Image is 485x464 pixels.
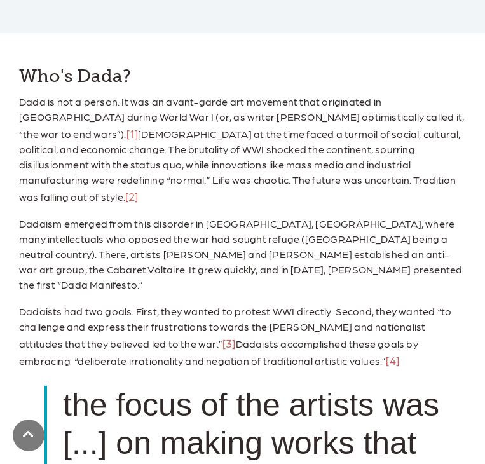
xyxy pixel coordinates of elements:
p: Dadaists had two goals. First, they wanted to protest WWI directly. Second, they wanted “to chall... [19,304,466,369]
span: [1] [126,126,139,140]
span: [ ] [222,336,236,350]
h3: Who's Dada? [19,65,466,88]
p: Dadaism emerged from this disorder in [GEOGRAPHIC_DATA], [GEOGRAPHIC_DATA], where many intellectu... [19,216,466,292]
a: 3 [226,336,232,350]
a: 2 [128,189,135,203]
span: [ ] [125,189,139,203]
p: Dada is not a person. It was an avant-garde art movement that originated in [GEOGRAPHIC_DATA] dur... [19,94,466,205]
iframe: Chat Widget [256,301,485,464]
